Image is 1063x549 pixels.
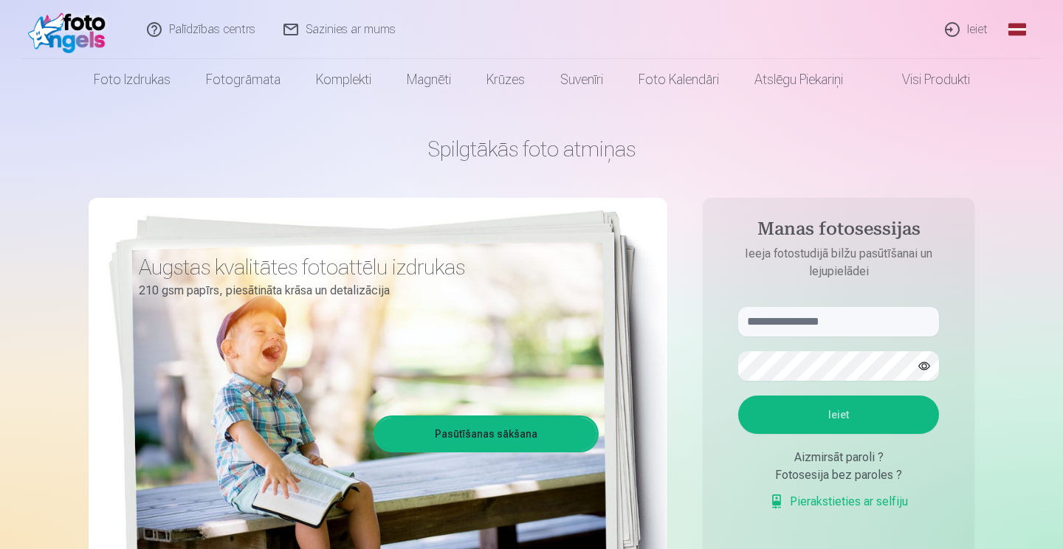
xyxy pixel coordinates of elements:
div: Aizmirsāt paroli ? [738,449,939,466]
div: Fotosesija bez paroles ? [738,466,939,484]
a: Fotogrāmata [188,59,298,100]
a: Pierakstieties ar selfiju [769,493,908,511]
a: Suvenīri [543,59,621,100]
a: Magnēti [389,59,469,100]
img: /fa1 [28,6,113,53]
a: Foto izdrukas [76,59,188,100]
a: Komplekti [298,59,389,100]
p: Ieeja fotostudijā bilžu pasūtīšanai un lejupielādei [723,245,954,280]
a: Visi produkti [861,59,988,100]
button: Ieiet [738,396,939,434]
h4: Manas fotosessijas [723,218,954,245]
h1: Spilgtākās foto atmiņas [89,136,974,162]
a: Atslēgu piekariņi [737,59,861,100]
p: 210 gsm papīrs, piesātināta krāsa un detalizācija [139,280,588,301]
a: Foto kalendāri [621,59,737,100]
a: Krūzes [469,59,543,100]
a: Pasūtīšanas sākšana [376,418,596,450]
h3: Augstas kvalitātes fotoattēlu izdrukas [139,254,588,280]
